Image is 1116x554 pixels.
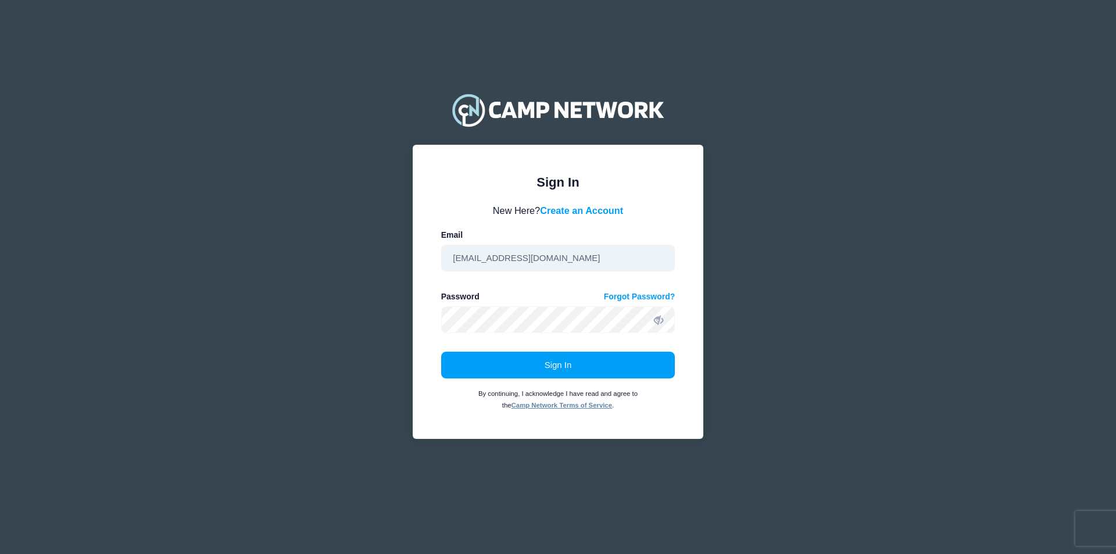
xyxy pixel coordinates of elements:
img: Camp Network [447,87,669,133]
label: Email [441,229,463,241]
a: Camp Network Terms of Service [512,402,612,409]
label: Password [441,291,480,303]
button: Sign In [441,352,675,378]
a: Forgot Password? [604,291,675,303]
small: By continuing, I acknowledge I have read and agree to the . [478,390,638,409]
a: Create an Account [540,205,623,216]
div: New Here? [441,203,675,217]
div: Sign In [441,173,675,192]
